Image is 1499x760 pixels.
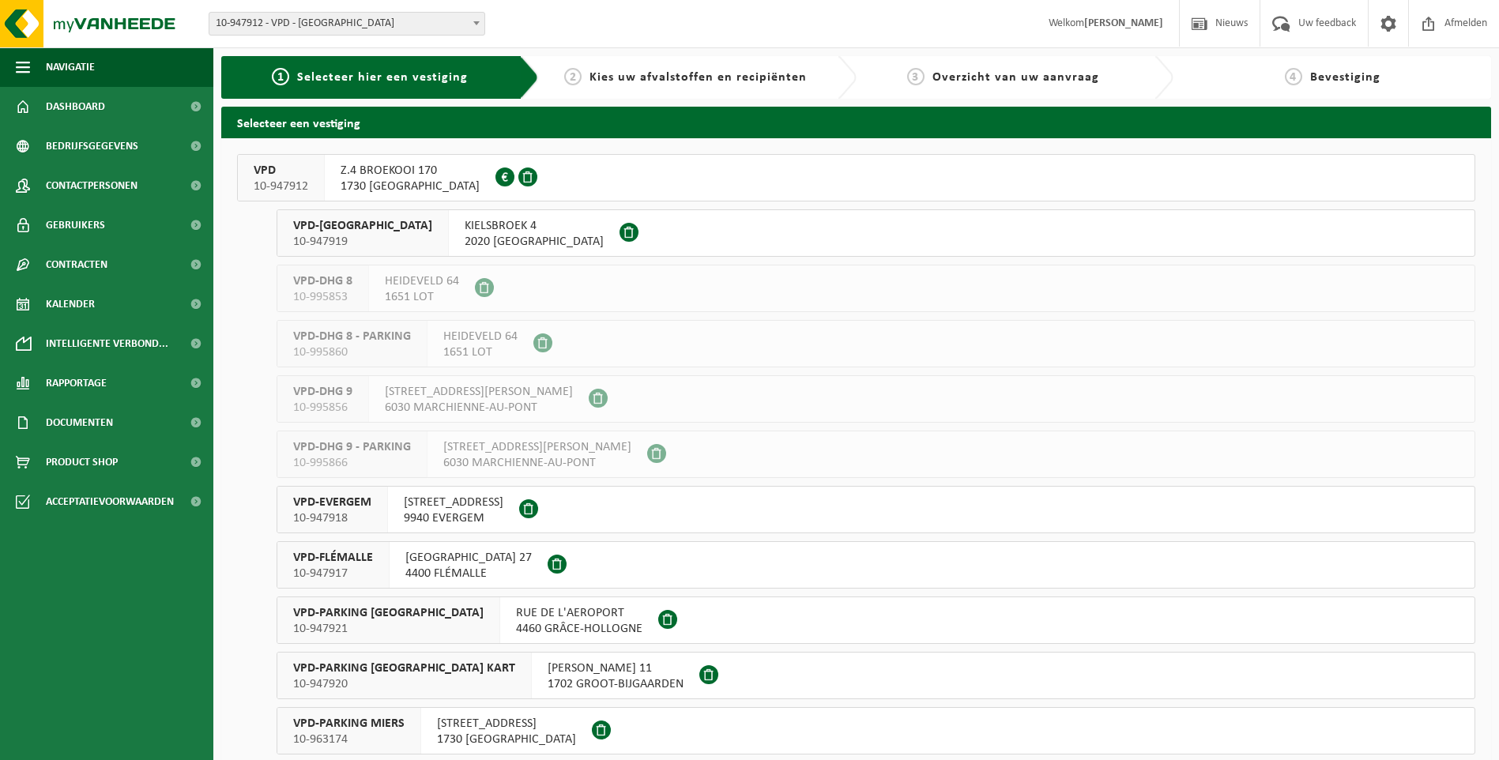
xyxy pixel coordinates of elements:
span: Dashboard [46,87,105,126]
span: 1 [272,68,289,85]
span: VPD-[GEOGRAPHIC_DATA] [293,218,432,234]
span: 2 [564,68,582,85]
span: VPD-PARKING [GEOGRAPHIC_DATA] KART [293,660,515,676]
span: Kalender [46,284,95,324]
span: Selecteer hier een vestiging [297,71,468,84]
span: Documenten [46,403,113,442]
span: VPD-PARKING MIERS [293,716,405,732]
span: Gebruikers [46,205,105,245]
span: 10-995866 [293,455,411,471]
button: VPD 10-947912 Z.4 BROEKOOI 1701730 [GEOGRAPHIC_DATA] [237,154,1475,201]
span: 10-947917 [293,566,373,581]
span: 1651 LOT [385,289,459,305]
span: [STREET_ADDRESS][PERSON_NAME] [385,384,573,400]
span: Kies uw afvalstoffen en recipiënten [589,71,807,84]
button: VPD-[GEOGRAPHIC_DATA] 10-947919 KIELSBROEK 42020 [GEOGRAPHIC_DATA] [277,209,1475,257]
span: 10-947918 [293,510,371,526]
span: RUE DE L'AEROPORT [516,605,642,621]
span: 1651 LOT [443,344,518,360]
h2: Selecteer een vestiging [221,107,1491,137]
span: Product Shop [46,442,118,482]
span: KIELSBROEK 4 [465,218,604,234]
span: 10-963174 [293,732,405,747]
span: 10-995860 [293,344,411,360]
button: VPD-PARKING [GEOGRAPHIC_DATA] KART 10-947920 [PERSON_NAME] 111702 GROOT-BIJGAARDEN [277,652,1475,699]
span: 1730 [GEOGRAPHIC_DATA] [341,179,480,194]
span: Contactpersonen [46,166,137,205]
span: 10-947921 [293,621,484,637]
span: HEIDEVELD 64 [385,273,459,289]
span: [PERSON_NAME] 11 [548,660,684,676]
span: VPD-PARKING [GEOGRAPHIC_DATA] [293,605,484,621]
button: VPD-PARKING MIERS 10-963174 [STREET_ADDRESS]1730 [GEOGRAPHIC_DATA] [277,707,1475,754]
span: VPD-FLÉMALLE [293,550,373,566]
button: VPD-EVERGEM 10-947918 [STREET_ADDRESS]9940 EVERGEM [277,486,1475,533]
span: 10-947919 [293,234,432,250]
span: 2020 [GEOGRAPHIC_DATA] [465,234,604,250]
span: 10-947912 - VPD - ASSE [209,13,484,35]
span: 1730 [GEOGRAPHIC_DATA] [437,732,576,747]
span: Contracten [46,245,107,284]
span: VPD-EVERGEM [293,495,371,510]
span: Rapportage [46,363,107,403]
span: 6030 MARCHIENNE-AU-PONT [385,400,573,416]
span: 10-947920 [293,676,515,692]
span: [STREET_ADDRESS][PERSON_NAME] [443,439,631,455]
span: Z.4 BROEKOOI 170 [341,163,480,179]
span: [GEOGRAPHIC_DATA] 27 [405,550,532,566]
span: 3 [907,68,925,85]
span: VPD-DHG 9 - PARKING [293,439,411,455]
span: 9940 EVERGEM [404,510,503,526]
span: 10-995856 [293,400,352,416]
span: 10-947912 - VPD - ASSE [209,12,485,36]
span: 10-995853 [293,289,352,305]
span: VPD-DHG 8 - PARKING [293,329,411,344]
span: VPD [254,163,308,179]
span: 10-947912 [254,179,308,194]
span: Navigatie [46,47,95,87]
strong: [PERSON_NAME] [1084,17,1163,29]
span: [STREET_ADDRESS] [437,716,576,732]
span: Overzicht van uw aanvraag [932,71,1099,84]
button: VPD-PARKING [GEOGRAPHIC_DATA] 10-947921 RUE DE L'AEROPORT4460 GRÂCE-HOLLOGNE [277,596,1475,644]
span: Acceptatievoorwaarden [46,482,174,521]
span: VPD-DHG 8 [293,273,352,289]
span: VPD-DHG 9 [293,384,352,400]
span: [STREET_ADDRESS] [404,495,503,510]
span: 6030 MARCHIENNE-AU-PONT [443,455,631,471]
span: 1702 GROOT-BIJGAARDEN [548,676,684,692]
span: Bedrijfsgegevens [46,126,138,166]
span: HEIDEVELD 64 [443,329,518,344]
span: 4460 GRÂCE-HOLLOGNE [516,621,642,637]
span: Bevestiging [1310,71,1380,84]
span: 4 [1285,68,1302,85]
button: VPD-FLÉMALLE 10-947917 [GEOGRAPHIC_DATA] 274400 FLÉMALLE [277,541,1475,589]
span: Intelligente verbond... [46,324,168,363]
span: 4400 FLÉMALLE [405,566,532,581]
